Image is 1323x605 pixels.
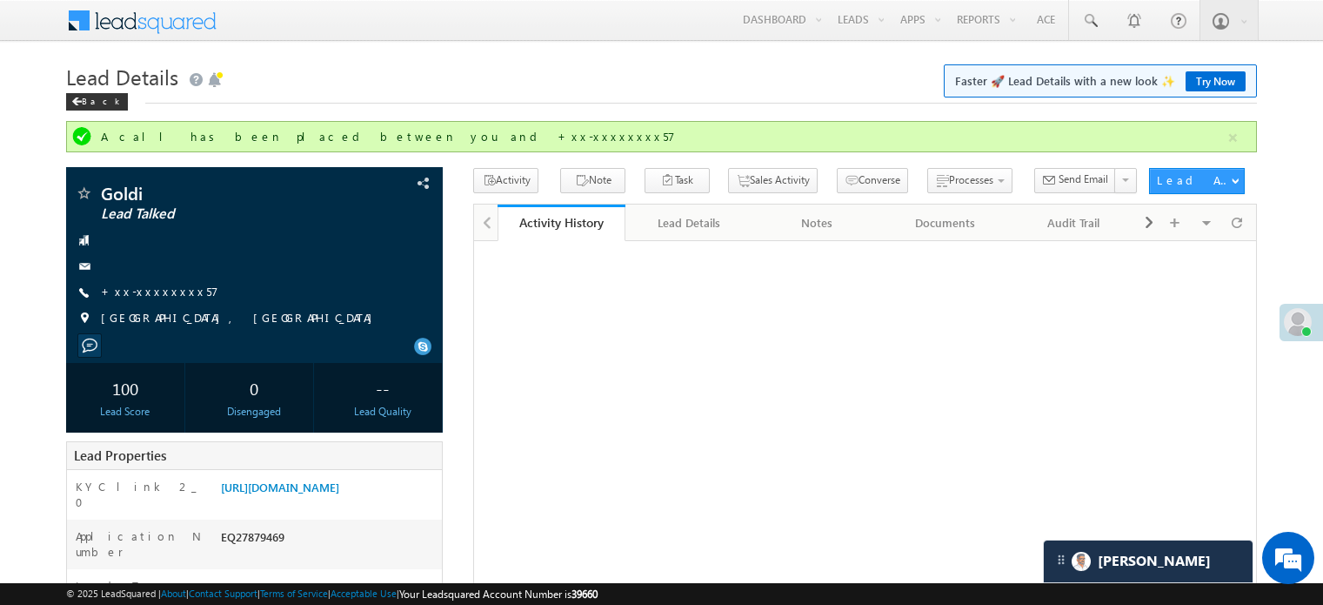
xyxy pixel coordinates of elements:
span: Goldi [101,185,334,202]
div: Lead Details [639,212,738,233]
div: 0 [199,372,309,404]
button: Send Email [1034,168,1116,193]
div: Lead Score [70,404,180,420]
div: EQ27879469 [217,528,442,553]
button: Activity [473,168,538,193]
div: Lead Actions [1157,172,1231,188]
span: © 2025 LeadSquared | | | | | [66,586,598,602]
span: Lead Properties [74,447,166,464]
label: Application Number [76,528,203,560]
div: Back [66,93,128,111]
a: +xx-xxxxxxxx57 [101,284,218,299]
div: 100 [70,372,180,404]
div: A call has been placed between you and +xx-xxxxxxxx57 [101,129,1226,145]
span: Lead Talked [101,205,334,223]
span: Lead Details [66,63,178,91]
span: 39660 [571,588,598,601]
a: Documents [882,205,1010,241]
span: Faster 🚀 Lead Details with a new look ✨ [955,72,1246,90]
a: Contact Support [189,588,257,599]
span: [GEOGRAPHIC_DATA], [GEOGRAPHIC_DATA] [101,310,381,327]
a: Activity History [498,205,625,241]
label: KYC link 2_0 [76,479,203,510]
button: Sales Activity [728,168,818,193]
a: Lead Details [625,205,753,241]
div: Documents [896,212,994,233]
a: Notes [754,205,882,241]
a: [URL][DOMAIN_NAME] [221,480,339,494]
a: Back [66,92,137,107]
div: Notes [768,212,866,233]
span: Processes [949,173,993,186]
div: carter-dragCarter[PERSON_NAME] [1043,540,1253,583]
div: PAID [217,578,442,602]
div: Audit Trail [1025,212,1123,233]
a: Audit Trail [1011,205,1139,241]
span: Your Leadsquared Account Number is [399,588,598,601]
button: Processes [927,168,1012,193]
div: Disengaged [199,404,309,420]
div: Activity History [511,214,612,231]
img: carter-drag [1054,553,1068,567]
button: Converse [837,168,908,193]
div: -- [328,372,438,404]
div: Lead Quality [328,404,438,420]
span: Send Email [1059,171,1108,187]
button: Note [560,168,625,193]
button: Task [645,168,710,193]
a: About [161,588,186,599]
a: Try Now [1186,71,1246,91]
button: Lead Actions [1149,168,1245,194]
a: Terms of Service [260,588,328,599]
span: Carter [1098,553,1211,569]
label: Lead Type [76,578,166,594]
a: Acceptable Use [331,588,397,599]
img: Carter [1072,552,1091,571]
